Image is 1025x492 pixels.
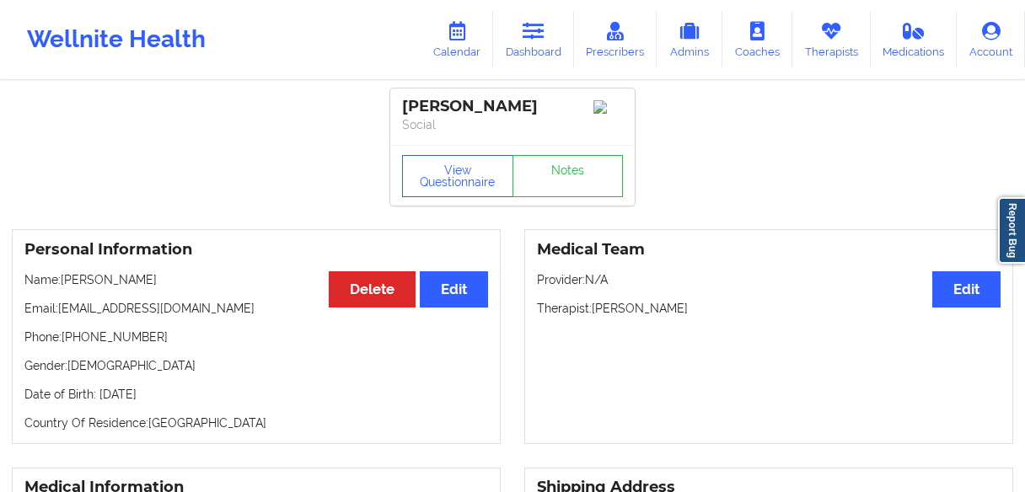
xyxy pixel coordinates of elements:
[493,12,574,67] a: Dashboard
[957,12,1025,67] a: Account
[402,155,513,197] button: View Questionnaire
[24,271,488,288] p: Name: [PERSON_NAME]
[24,329,488,345] p: Phone: [PHONE_NUMBER]
[932,271,1001,307] button: Edit
[402,97,623,116] div: [PERSON_NAME]
[24,357,488,374] p: Gender: [DEMOGRAPHIC_DATA]
[24,386,488,403] p: Date of Birth: [DATE]
[871,12,958,67] a: Medications
[722,12,792,67] a: Coaches
[537,300,1001,317] p: Therapist: [PERSON_NAME]
[537,271,1001,288] p: Provider: N/A
[24,240,488,259] h3: Personal Information
[24,300,488,317] p: Email: [EMAIL_ADDRESS][DOMAIN_NAME]
[574,12,657,67] a: Prescribers
[24,414,488,431] p: Country Of Residence: [GEOGRAPHIC_DATA]
[402,116,623,133] p: Social
[998,197,1025,264] a: Report Bug
[593,100,623,114] img: Image%2Fplaceholer-image.png
[537,240,1001,259] h3: Medical Team
[512,155,624,197] a: Notes
[657,12,722,67] a: Admins
[420,271,488,307] button: Edit
[329,271,416,307] button: Delete
[421,12,493,67] a: Calendar
[792,12,871,67] a: Therapists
